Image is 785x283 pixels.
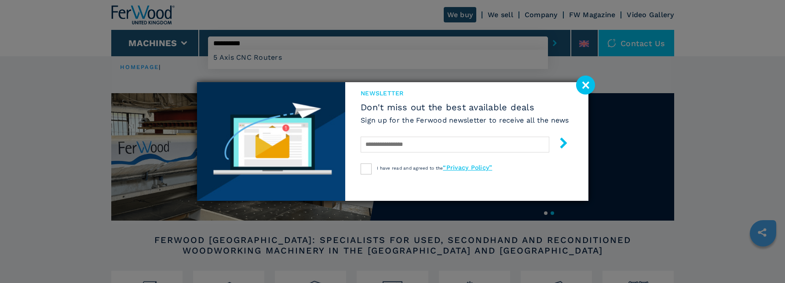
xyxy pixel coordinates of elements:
[549,134,569,155] button: submit-button
[197,82,346,201] img: Newsletter image
[361,102,569,112] span: Don't miss out the best available deals
[443,164,492,171] a: “Privacy Policy”
[377,166,492,171] span: I have read and agreed to the
[361,115,569,125] h6: Sign up for the Ferwood newsletter to receive all the news
[361,89,569,98] span: newsletter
